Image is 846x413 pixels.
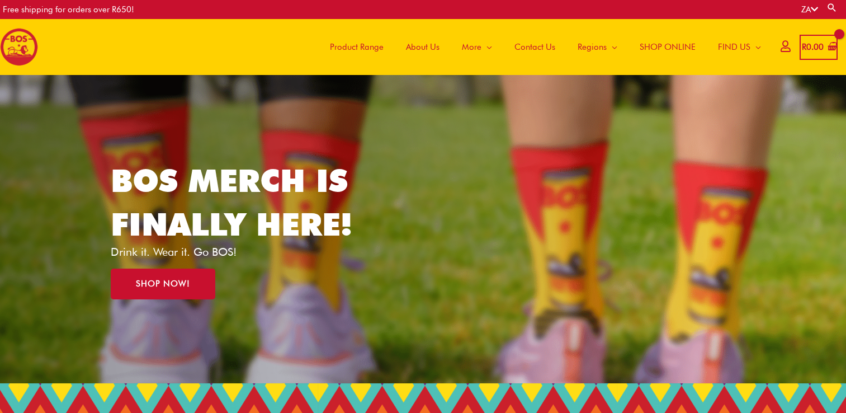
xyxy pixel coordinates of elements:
span: SHOP ONLINE [640,30,696,64]
span: More [462,30,481,64]
a: More [451,19,503,75]
a: Regions [566,19,628,75]
a: BOS MERCH IS FINALLY HERE! [111,162,352,243]
span: Product Range [330,30,384,64]
a: Contact Us [503,19,566,75]
a: ZA [801,4,818,15]
a: SHOP NOW! [111,269,215,299]
p: Drink it. Wear it. Go BOS! [111,246,369,257]
span: Regions [578,30,607,64]
span: R [802,42,806,52]
span: Contact Us [514,30,555,64]
span: SHOP NOW! [136,280,190,288]
a: Search button [826,2,838,13]
nav: Site Navigation [310,19,772,75]
span: About Us [406,30,439,64]
bdi: 0.00 [802,42,824,52]
span: FIND US [718,30,750,64]
a: Product Range [319,19,395,75]
a: About Us [395,19,451,75]
a: View Shopping Cart, empty [800,35,838,60]
a: SHOP ONLINE [628,19,707,75]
